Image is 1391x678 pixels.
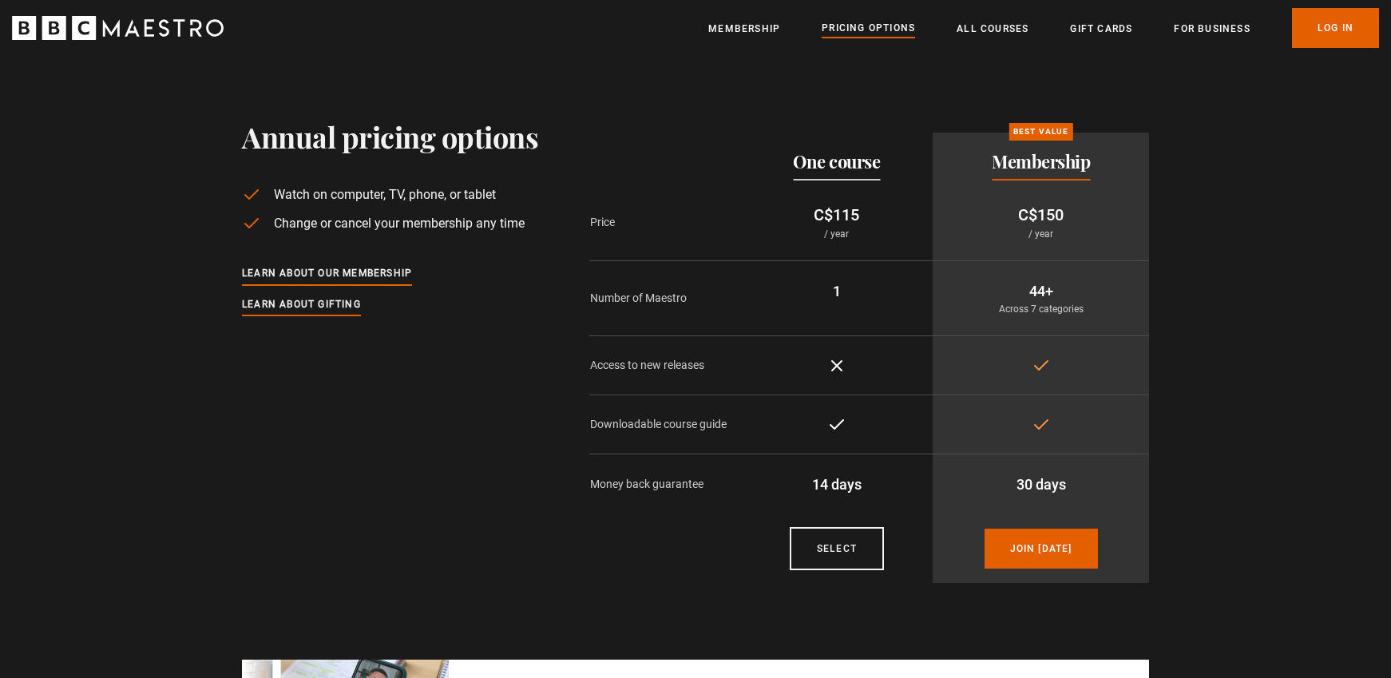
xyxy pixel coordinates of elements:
p: 14 days [754,474,921,495]
li: Change or cancel your membership any time [242,214,538,233]
a: Learn about gifting [242,296,361,314]
p: Access to new releases [590,357,740,374]
p: Downloadable course guide [590,416,740,433]
a: Learn about our membership [242,265,412,283]
a: All Courses [957,21,1028,37]
p: 1 [754,280,921,302]
a: Gift Cards [1070,21,1132,37]
p: Best value [1009,123,1072,141]
a: Courses [790,527,884,570]
h2: Membership [992,152,1090,171]
a: Join [DATE] [985,529,1098,569]
p: Across 7 categories [945,302,1136,316]
h1: Annual pricing options [242,120,538,153]
p: / year [945,227,1136,241]
p: / year [754,227,921,241]
a: Log In [1292,8,1379,48]
a: Pricing Options [822,20,915,38]
a: Membership [708,21,780,37]
p: Money back guarantee [590,476,740,493]
a: For business [1174,21,1250,37]
p: Number of Maestro [590,290,740,307]
li: Watch on computer, TV, phone, or tablet [242,185,538,204]
p: Price [590,214,740,231]
h2: One course [793,152,880,171]
nav: Primary [708,8,1379,48]
p: 44+ [945,280,1136,302]
p: C$115 [754,203,921,227]
p: C$150 [945,203,1136,227]
p: 30 days [945,474,1136,495]
svg: BBC Maestro [12,16,224,40]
